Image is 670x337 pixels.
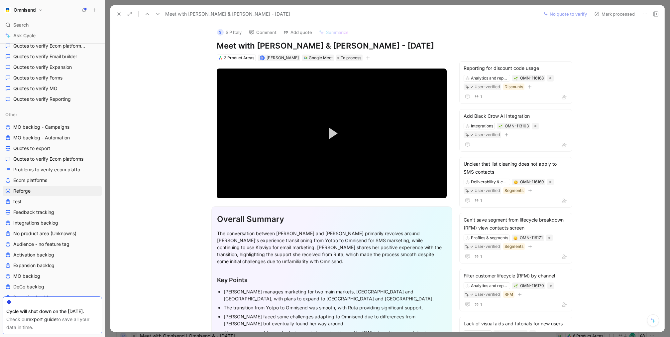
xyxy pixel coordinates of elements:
a: Quotes to verify Ecom platformsOther [3,41,102,51]
div: User-verified [475,131,500,138]
a: test [3,197,102,207]
div: To process [336,55,363,61]
div: Analytics and reports [471,75,508,82]
a: Quotes to verify Expansion [3,62,102,72]
a: MO backlog [3,271,102,281]
span: Reforge [13,188,31,194]
img: 🌱 [514,77,518,81]
div: User-verified [475,243,500,250]
span: Integrations backlog [13,220,58,226]
span: Meet with [PERSON_NAME] & [PERSON_NAME] - [DATE] [165,10,290,18]
div: [PERSON_NAME] faced some challenges adapting to Omnisend due to differences from [PERSON_NAME] bu... [224,313,446,327]
a: export guide [29,316,56,322]
a: Quotes to export [3,143,102,153]
div: OMN-116169 [520,179,544,185]
img: 🤔 [514,180,518,184]
div: Cycle will shut down on the [DATE]. [6,307,98,315]
span: 1 [480,302,482,306]
button: 1 [473,93,484,100]
button: SS P Italy [214,27,245,37]
span: 1 [480,254,482,258]
button: 🌱 [513,76,518,81]
span: Other [5,111,17,118]
button: Summarize [316,28,352,37]
button: 1 [473,301,484,308]
div: OMN-110278 [502,330,526,337]
div: Unclear that list cleaning does not apply to SMS contacts [464,160,568,176]
h1: Meet with [PERSON_NAME] & [PERSON_NAME] - [DATE] [217,41,447,51]
div: Add Black Crow AI Integration [464,112,568,120]
a: MO backlog - Automation [3,133,102,143]
div: User-verified [475,291,500,298]
div: OMN-116170 [520,282,544,289]
div: Reporting for discount code usage [464,64,568,72]
div: 3 Product Areas [224,55,254,61]
span: Problems to verify ecom platforms [13,166,85,173]
span: Search [13,21,29,29]
a: Activation backlog [3,250,102,260]
button: 🤔 [513,236,518,240]
div: There was no need for contact cleanup before migration as the SMS integration was relatively new. [224,329,446,336]
div: Google Meet [309,55,333,61]
span: Feedback tracking [13,209,54,216]
div: Discounts [504,84,523,90]
a: No product area (Unknowns) [3,229,102,239]
h1: Omnisend [14,7,36,13]
img: avatar [261,56,264,60]
div: OMN-116168 [520,75,544,82]
button: Play Video [317,118,347,148]
a: Quotes to verify Email builder [3,52,102,62]
button: Add quote [280,28,315,37]
img: 🌱 [499,124,502,128]
span: 1 [480,199,482,203]
button: 1 [473,253,484,260]
a: Reforge [3,186,102,196]
a: Ask Cycle [3,31,102,41]
div: Can't save segment from lifecycle breakdown (RFM) view contacts screen [464,216,568,232]
span: test [13,198,22,205]
span: Summarize [326,29,349,35]
div: Deliverability & compliance [471,179,508,185]
span: Ask Cycle [13,32,36,40]
a: Problems to verify ecom platforms [3,165,102,175]
span: To process [341,55,361,61]
a: Audience - no feature tag [3,239,102,249]
a: Reporting backlog [3,292,102,302]
div: Overall Summary [217,213,446,225]
a: Quotes to verify Reporting [3,94,102,104]
div: [PERSON_NAME] manages marketing for two main markets, [GEOGRAPHIC_DATA] and [GEOGRAPHIC_DATA], wi... [224,288,446,302]
span: Quotes to verify Forms [13,75,62,81]
button: 1 [473,197,484,204]
button: 🌱 [498,124,503,128]
div: Lack of visual aids and tutorials for new users [464,320,568,328]
span: MO backlog - Automation [13,134,70,141]
div: OMN-113103 [505,123,529,129]
img: 🌱 [514,284,518,288]
span: Audience - no feature tag [13,241,69,248]
div: Filter customer lifecycle (RFM) by channel [464,272,568,280]
span: Quotes to verify Ecom platforms [13,43,86,50]
div: Key Points [217,275,446,284]
div: Video Player [217,69,447,198]
span: No product area (Unknowns) [13,230,76,237]
span: MO backlog - Campaigns [13,124,69,130]
a: Quotes to verify Forms [3,73,102,83]
div: The transition from Yotpo to Omnisend was smooth, with Ruta providing significant support. [224,304,446,311]
div: RFM [504,291,513,298]
a: Quotes to verify MO [3,84,102,93]
a: MO backlog - Campaigns [3,122,102,132]
div: The conversation between [PERSON_NAME] and [PERSON_NAME] primarily revolves around [PERSON_NAME]'... [217,230,446,265]
button: Mark processed [591,9,638,19]
div: Segments [504,243,523,250]
div: Check our to save all your data in time. [6,315,98,331]
button: Comment [246,28,279,37]
div: Profiles & segments [471,235,508,241]
div: OMN-116171 [520,235,543,241]
div: 🤔 [513,180,518,184]
img: 🤔 [513,236,517,240]
span: Quotes to verify Expansion [13,64,72,71]
a: DeCo backlog [3,282,102,292]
